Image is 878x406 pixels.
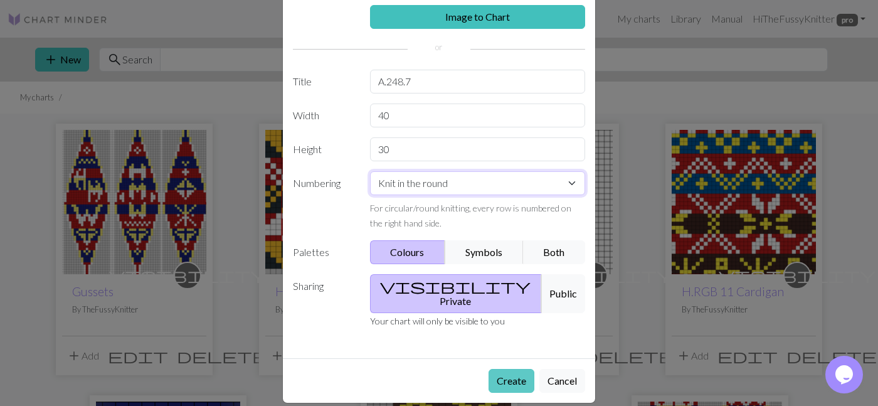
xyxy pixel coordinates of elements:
button: Symbols [445,240,524,264]
button: Create [489,369,534,393]
a: Image to Chart [370,5,586,29]
iframe: chat widget [825,356,865,393]
label: Height [285,137,362,161]
label: Width [285,104,362,127]
label: Numbering [285,171,362,230]
span: visibility [380,277,531,295]
button: Colours [370,240,446,264]
button: Both [523,240,586,264]
button: Cancel [539,369,585,393]
small: For circular/round knitting, every row is numbered on the right hand side. [370,203,571,228]
label: Palettes [285,240,362,264]
button: Private [370,274,542,313]
label: Title [285,70,362,93]
small: Your chart will only be visible to you [370,316,505,326]
label: Sharing [285,274,362,313]
button: Public [541,274,585,313]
